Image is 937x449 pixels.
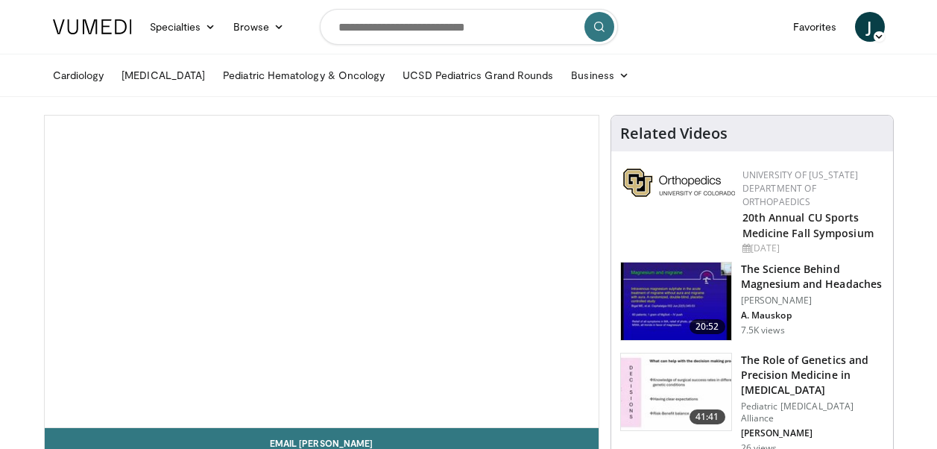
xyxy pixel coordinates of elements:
[394,60,562,90] a: UCSD Pediatrics Grand Rounds
[141,12,225,42] a: Specialties
[620,125,728,142] h4: Related Videos
[214,60,394,90] a: Pediatric Hematology & Oncology
[45,116,599,428] video-js: Video Player
[741,353,884,398] h3: The Role of Genetics and Precision Medicine in [MEDICAL_DATA]
[224,12,293,42] a: Browse
[44,60,113,90] a: Cardiology
[620,262,884,341] a: 20:52 The Science Behind Magnesium and Headaches [PERSON_NAME] A. Mauskop 7.5K views
[741,324,785,336] p: 7.5K views
[113,60,214,90] a: [MEDICAL_DATA]
[690,319,725,334] span: 20:52
[741,262,884,292] h3: The Science Behind Magnesium and Headaches
[741,295,884,307] p: [PERSON_NAME]
[742,210,874,240] a: 20th Annual CU Sports Medicine Fall Symposium
[623,169,735,197] img: 355603a8-37da-49b6-856f-e00d7e9307d3.png.150x105_q85_autocrop_double_scale_upscale_version-0.2.png
[690,409,725,424] span: 41:41
[741,401,884,424] p: Pediatric [MEDICAL_DATA] Alliance
[741,427,884,439] p: [PERSON_NAME]
[621,263,731,340] img: 6ee4b01d-3379-4678-8287-e03ad5f5300f.150x105_q85_crop-smart_upscale.jpg
[562,60,638,90] a: Business
[741,310,884,321] p: A. Mauskop
[742,169,859,208] a: University of [US_STATE] Department of Orthopaedics
[320,9,618,45] input: Search topics, interventions
[784,12,846,42] a: Favorites
[855,12,885,42] a: J
[742,242,881,255] div: [DATE]
[621,354,731,431] img: 53686222-aaf8-471a-b139-53b6c7566837.150x105_q85_crop-smart_upscale.jpg
[53,19,132,34] img: VuMedi Logo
